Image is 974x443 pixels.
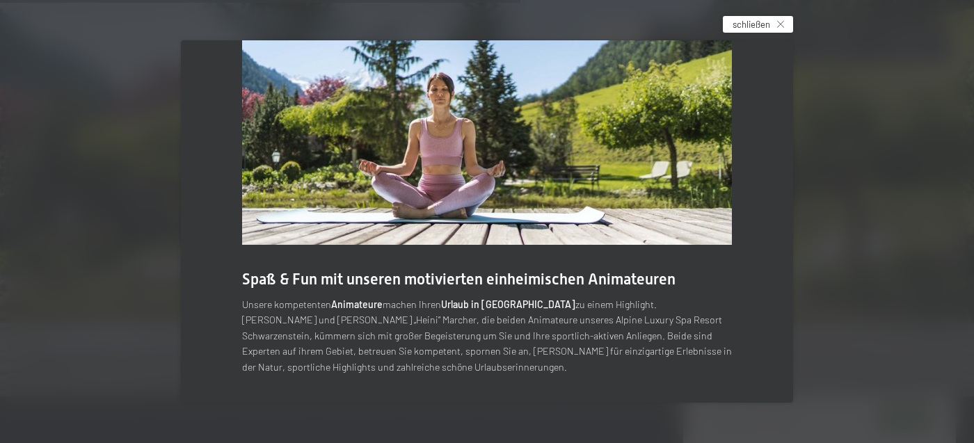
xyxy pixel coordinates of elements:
[441,298,575,310] strong: Urlaub in [GEOGRAPHIC_DATA]
[242,35,732,245] img: Aktivurlaub im Wellnesshotel - Hotel mit Fitnessstudio - Yogaraum
[242,271,676,288] span: Spaß & Fun mit unseren motivierten einheimischen Animateuren
[331,298,383,310] strong: Animateure
[733,18,770,31] span: schließen
[242,297,732,376] p: Unsere kompetenten machen Ihren zu einem Highlight. [PERSON_NAME] und [PERSON_NAME] „Heini“ March...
